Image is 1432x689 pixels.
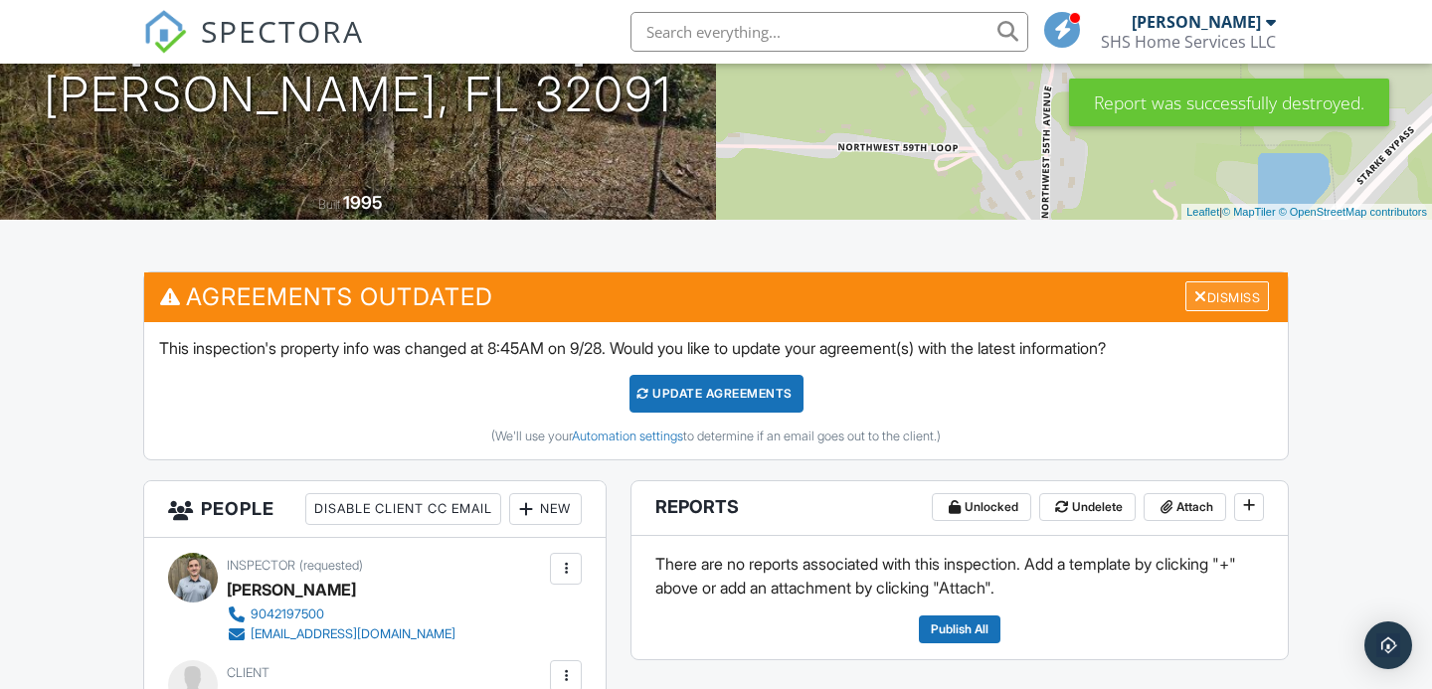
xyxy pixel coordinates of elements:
[144,272,1288,321] h3: Agreements Outdated
[343,192,383,213] div: 1995
[143,27,364,69] a: SPECTORA
[1279,206,1427,218] a: © OpenStreetMap contributors
[1364,621,1412,669] div: Open Intercom Messenger
[227,665,269,680] span: Client
[1186,206,1219,218] a: Leaflet
[227,575,356,604] div: [PERSON_NAME]
[227,624,455,644] a: [EMAIL_ADDRESS][DOMAIN_NAME]
[144,322,1288,459] div: This inspection's property info was changed at 8:45AM on 9/28. Would you like to update your agre...
[227,558,295,573] span: Inspector
[1185,281,1269,312] div: Dismiss
[251,626,455,642] div: [EMAIL_ADDRESS][DOMAIN_NAME]
[1101,32,1276,52] div: SHS Home Services LLC
[201,10,364,52] span: SPECTORA
[509,493,582,525] div: New
[251,606,324,622] div: 9042197500
[227,604,455,624] a: 9042197500
[1069,79,1389,126] div: Report was successfully destroyed.
[1132,12,1261,32] div: [PERSON_NAME]
[629,375,804,413] div: Update Agreements
[630,12,1028,52] input: Search everything...
[318,197,340,212] span: Built
[44,17,672,122] h1: [STREET_ADDRESS] [PERSON_NAME], FL 32091
[1222,206,1276,218] a: © MapTiler
[1181,204,1432,221] div: |
[159,429,1273,444] div: (We'll use your to determine if an email goes out to the client.)
[305,493,501,525] div: Disable Client CC Email
[572,429,683,443] a: Automation settings
[143,10,187,54] img: The Best Home Inspection Software - Spectora
[299,558,363,573] span: (requested)
[144,481,606,538] h3: People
